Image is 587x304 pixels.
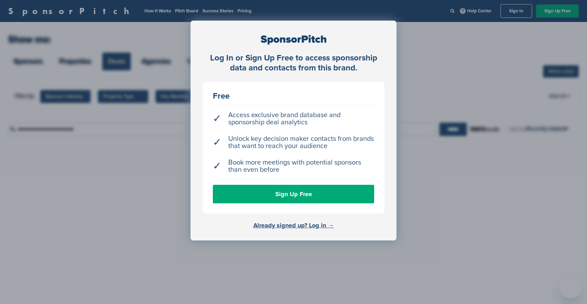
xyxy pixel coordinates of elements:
[213,132,374,153] li: Unlock key decision maker contacts from brands that want to reach your audience
[213,156,374,177] li: Book more meetings with potential sponsors than even before
[253,222,334,229] a: Already signed up? Log in →
[213,92,374,100] div: Free
[560,277,582,299] iframe: Button to launch messaging window
[213,162,221,170] span: ✓
[213,139,221,146] span: ✓
[203,53,384,73] div: Log In or Sign Up Free to access sponsorship data and contacts from this brand.
[213,108,374,130] li: Access exclusive brand database and sponsorship deal analytics
[213,185,374,203] a: Sign Up Free
[213,115,221,122] span: ✓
